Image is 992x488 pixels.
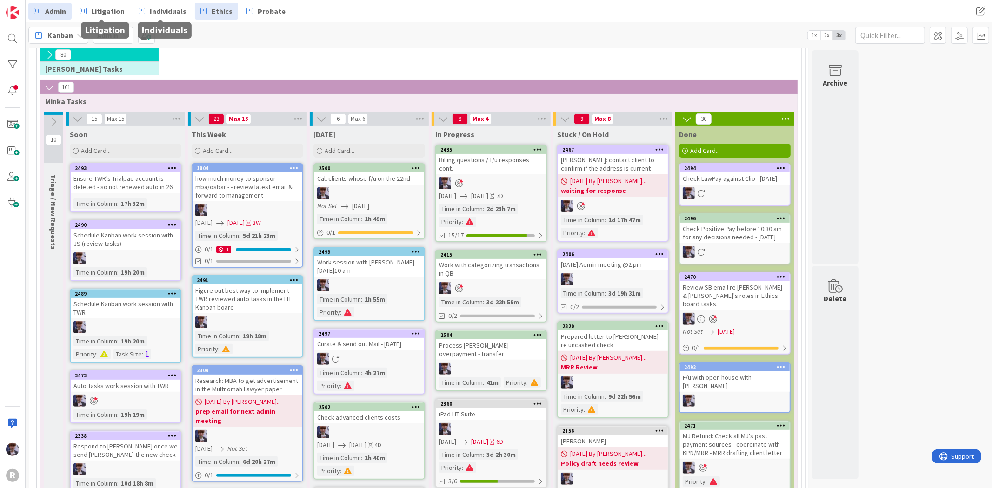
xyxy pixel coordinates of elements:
[683,462,695,474] img: ML
[484,204,518,214] div: 2d 23h 7m
[227,444,247,453] i: Not Set
[71,371,180,392] div: 2472Auto Tasks work session with TWR
[70,163,181,212] a: 2493Ensure TWR's Trialpad account is deleted - so not renewed auto in 26Time in Column:17h 32m
[680,422,790,430] div: 2471
[314,164,424,185] div: 2500Call clients whose f/u on the 22nd
[679,213,791,264] a: 2496Check Positive Pay before 10:30 am for any decisions needed - [DATE]ML
[558,427,668,447] div: 2156[PERSON_NAME]
[81,146,111,155] span: Add Card...
[117,336,119,346] span: :
[561,228,584,238] div: Priority
[439,191,456,201] span: [DATE]
[558,145,668,154] div: 2467
[557,321,669,418] a: 2320Prepared letter to [PERSON_NAME] re uncashed check[DATE] By [PERSON_NAME]...MRR ReviewMLTime ...
[584,404,585,415] span: :
[71,221,180,229] div: 2490
[150,6,186,17] span: Individuals
[239,331,240,341] span: :
[436,408,546,420] div: iPad LIT Suite
[684,215,790,222] div: 2496
[439,177,451,189] img: ML
[436,177,546,189] div: ML
[440,332,546,338] div: 2504
[606,215,643,225] div: 1d 17h 47m
[193,430,302,442] div: ML
[680,187,790,199] div: ML
[314,164,424,172] div: 2500
[71,440,180,461] div: Respond to [PERSON_NAME] once we send [PERSON_NAME] the new check
[483,377,484,388] span: :
[562,428,668,434] div: 2156
[314,411,424,423] div: Check advanced clients costs
[680,164,790,172] div: 2494
[70,220,181,281] a: 2490Schedule Kanban work session with JS (review tasks)MLTime in Column:19h 20m
[317,381,340,391] div: Priority
[679,272,791,355] a: 2470Review SB email re [PERSON_NAME] & [PERSON_NAME]'s roles in Ethics board tasks.MLNot Set[DATE...
[680,164,790,185] div: 2494Check LawPay against Clio - [DATE]
[561,459,665,468] b: Policy draft needs review
[679,163,791,206] a: 2494Check LawPay against Clio - [DATE]ML
[570,302,579,312] span: 0/2
[340,307,341,317] span: :
[605,215,606,225] span: :
[436,331,546,360] div: 2504Process [PERSON_NAME] overpayment - transfer
[193,276,302,313] div: 2491Figure out best way to implement TWR reviewed auto tasks in the LIT Kanban board
[561,273,573,285] img: ML
[71,290,180,298] div: 2489
[680,214,790,223] div: 2496
[97,31,118,40] b: Admin
[71,221,180,250] div: 2490Schedule Kanban work session with JS (review tasks)
[253,218,261,228] div: 3W
[71,380,180,392] div: Auto Tasks work session with TWR
[326,228,335,237] span: 0 / 1
[73,395,86,407] img: ML
[362,294,387,304] div: 1h 55m
[558,273,668,285] div: ML
[605,391,606,402] span: :
[314,330,424,350] div: 2497Curate & send out Mail - [DATE]
[561,288,605,298] div: Time in Column
[205,256,213,266] span: 0/1
[680,281,790,310] div: Review SB email re [PERSON_NAME] & [PERSON_NAME]'s roles in Ethics board tasks.
[193,375,302,395] div: Research: MBA to get advertisement in the Multnomah Lawyer paper
[361,214,362,224] span: :
[195,430,207,442] img: ML
[349,440,366,450] span: [DATE]
[73,349,96,359] div: Priority
[239,456,240,467] span: :
[75,290,180,297] div: 2489
[680,342,790,354] div: 0/1
[680,273,790,281] div: 2470
[117,267,119,277] span: :
[680,363,790,371] div: 2492
[75,372,180,379] div: 2472
[317,307,340,317] div: Priority
[195,407,300,425] b: prep email for next admin meeting
[439,297,483,307] div: Time in Column
[361,368,362,378] span: :
[440,146,546,153] div: 2435
[193,366,302,395] div: 2309Research: MBA to get advertisement in the Multnomah Lawyer paper
[71,371,180,380] div: 2472
[71,321,180,333] div: ML
[319,249,424,255] div: 2499
[195,331,239,341] div: Time in Column
[439,217,462,227] div: Priority
[471,191,488,201] span: [DATE]
[436,363,546,375] div: ML
[680,395,790,407] div: ML
[227,218,245,228] span: [DATE]
[558,200,668,212] div: ML
[435,145,547,242] a: 2435Billing questions / f/u responses cont.ML[DATE][DATE]7DTime in Column:2d 23h 7mPriority:15/17
[483,449,484,460] span: :
[317,426,329,438] img: ML
[195,456,239,467] div: Time in Column
[558,154,668,174] div: [PERSON_NAME]: contact client to confirm if the address is current
[240,331,269,341] div: 19h 18m
[91,6,125,17] span: Litigation
[561,363,665,372] b: MRR Review
[680,422,790,459] div: 2471MJ Refund: Check all MJ's past payment sources - coordinate with KPN/MRR - MRR drafting clien...
[680,273,790,310] div: 2470Review SB email re [PERSON_NAME] & [PERSON_NAME]'s roles in Ethics board tasks.
[558,258,668,270] div: [DATE] Admin meeting @2 pm
[314,426,424,438] div: ML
